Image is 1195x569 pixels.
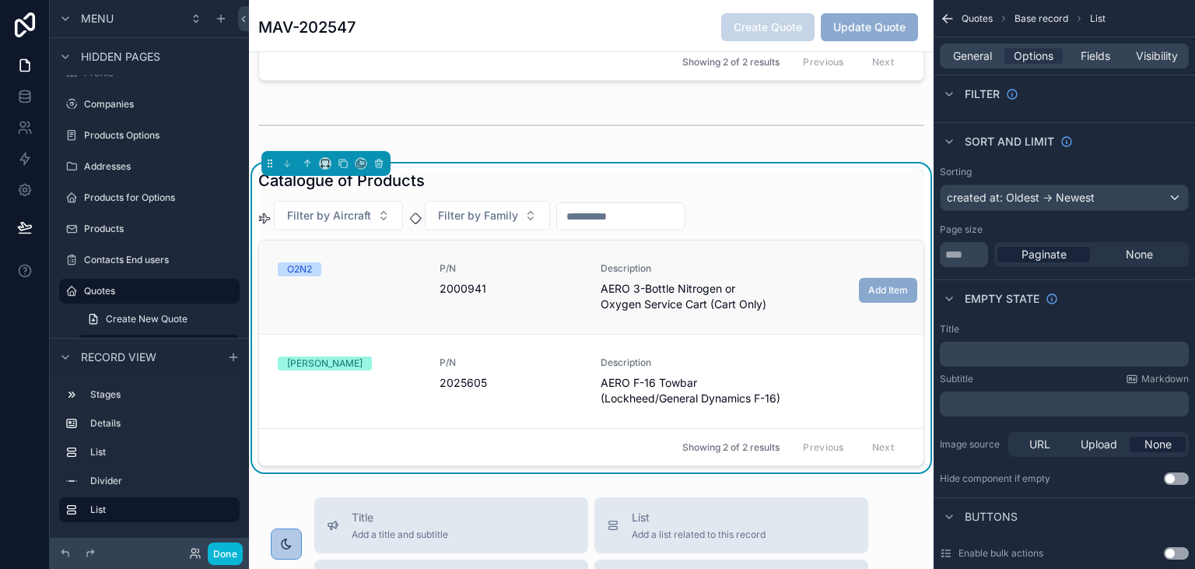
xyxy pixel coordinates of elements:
[440,281,583,297] span: 2000941
[1126,247,1153,262] span: None
[601,375,797,406] span: AERO F-16 Towbar (Lockheed/General Dynamics F-16)
[1136,48,1178,64] span: Visibility
[965,134,1054,149] span: Sort And Limit
[84,191,237,204] label: Products for Options
[940,323,959,335] label: Title
[84,285,230,297] label: Quotes
[1141,373,1189,385] span: Markdown
[1081,437,1117,452] span: Upload
[940,438,1002,451] label: Image source
[601,262,797,275] span: Description
[352,529,448,541] span: Add a title and subtitle
[601,357,797,369] span: Description
[940,472,1050,485] div: Hide component if empty
[287,262,312,276] div: O2N2
[259,334,923,428] a: [PERSON_NAME]P/N2025605DescriptionAERO F-16 Towbar (Lockheed/General Dynamics F-16)
[940,342,1189,367] div: scrollable content
[682,441,780,454] span: Showing 2 of 2 results
[632,529,766,541] span: Add a list related to this record
[1081,48,1110,64] span: Fields
[1029,437,1050,452] span: URL
[438,208,518,223] span: Filter by Family
[90,475,233,487] label: Divider
[59,154,240,179] a: Addresses
[81,49,160,65] span: Hidden pages
[84,129,237,142] label: Products Options
[259,241,923,334] a: O2N2P/N2000941DescriptionAERO 3-Bottle Nitrogen or Oxygen Service Cart (Cart Only)Add Item
[940,373,973,385] label: Subtitle
[78,335,240,360] a: Base record
[314,497,588,553] button: TitleAdd a title and subtitle
[965,86,1000,102] span: Filter
[941,185,1188,210] div: created at: Oldest -> Newest
[258,16,356,38] h1: MAV-202547
[59,248,240,272] a: Contacts End users
[1090,12,1106,25] span: List
[78,307,240,332] a: Create New Quote
[1014,48,1053,64] span: Options
[59,185,240,210] a: Products for Options
[940,392,1189,416] div: scrollable content
[90,388,233,401] label: Stages
[440,375,583,391] span: 2025605
[965,291,1039,307] span: Empty state
[1144,437,1172,452] span: None
[940,223,983,236] label: Page size
[208,543,243,565] button: Done
[274,201,403,230] button: Select Button
[1022,247,1067,262] span: Paginate
[682,56,780,68] span: Showing 2 of 2 results
[50,375,249,538] div: scrollable content
[59,123,240,148] a: Products Options
[287,208,371,223] span: Filter by Aircraft
[59,92,240,117] a: Companies
[84,98,237,111] label: Companies
[90,446,233,458] label: List
[440,357,583,369] span: P/N
[106,313,187,325] span: Create New Quote
[59,216,240,241] a: Products
[59,279,240,304] a: Quotes
[90,417,233,430] label: Details
[953,48,992,64] span: General
[440,262,583,275] span: P/N
[81,11,114,26] span: Menu
[962,12,993,25] span: Quotes
[1015,12,1068,25] span: Base record
[632,510,766,525] span: List
[1126,373,1189,385] a: Markdown
[940,184,1189,211] button: created at: Oldest -> Newest
[90,504,227,516] label: List
[258,170,425,191] h1: Catalogue of Products
[965,509,1018,525] span: Buttons
[594,497,868,553] button: ListAdd a list related to this record
[84,254,237,266] label: Contacts End users
[84,160,237,173] label: Addresses
[940,166,972,178] label: Sorting
[601,281,797,312] span: AERO 3-Bottle Nitrogen or Oxygen Service Cart (Cart Only)
[425,201,550,230] button: Select Button
[287,357,363,371] div: [PERSON_NAME]
[84,223,237,235] label: Products
[352,510,448,525] span: Title
[81,349,156,365] span: Record view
